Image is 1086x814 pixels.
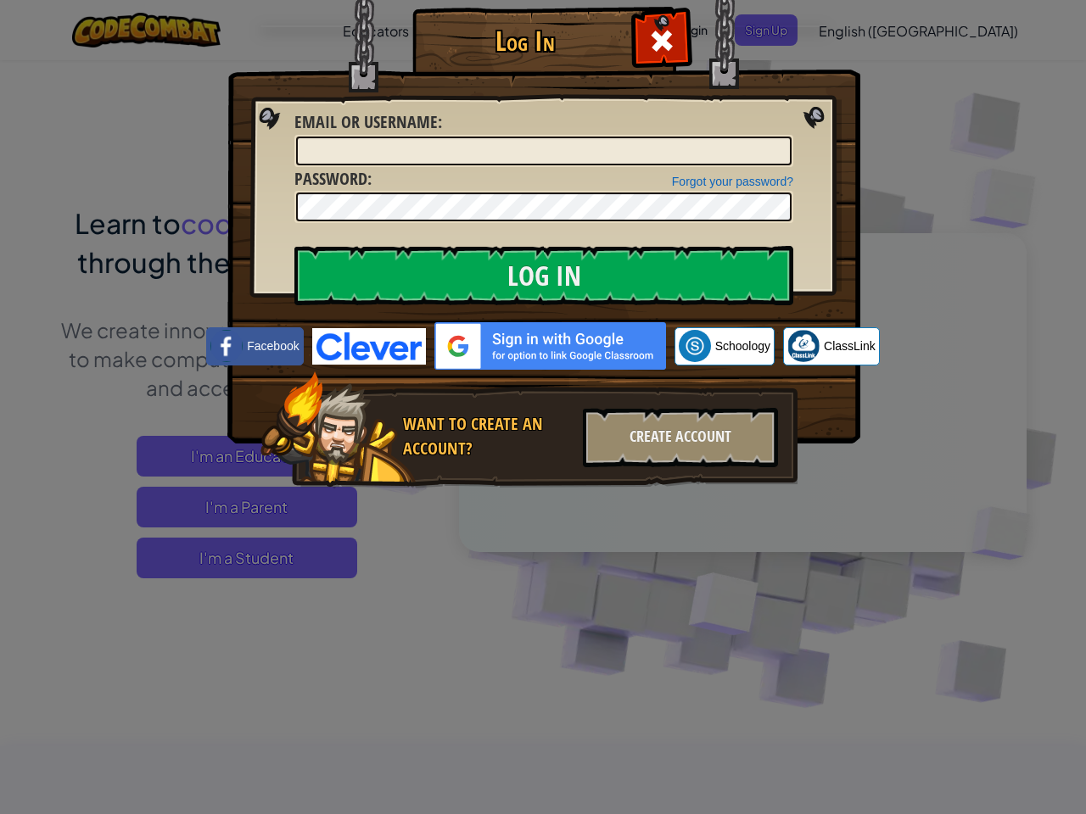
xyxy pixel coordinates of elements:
[583,408,778,467] div: Create Account
[787,330,820,362] img: classlink-logo-small.png
[294,167,372,192] label: :
[679,330,711,362] img: schoology.png
[294,167,367,190] span: Password
[824,337,876,354] span: ClassLink
[672,175,793,188] a: Forgot your password?
[715,337,770,354] span: Schoology
[403,412,573,460] div: Want to create an account?
[247,337,299,354] span: Facebook
[294,246,793,305] input: Log In
[210,330,243,362] img: facebook_small.png
[434,322,666,370] img: gplus_sso_button2.svg
[294,110,442,135] label: :
[312,328,426,365] img: clever-logo-blue.png
[294,110,438,133] span: Email or Username
[417,26,633,56] h1: Log In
